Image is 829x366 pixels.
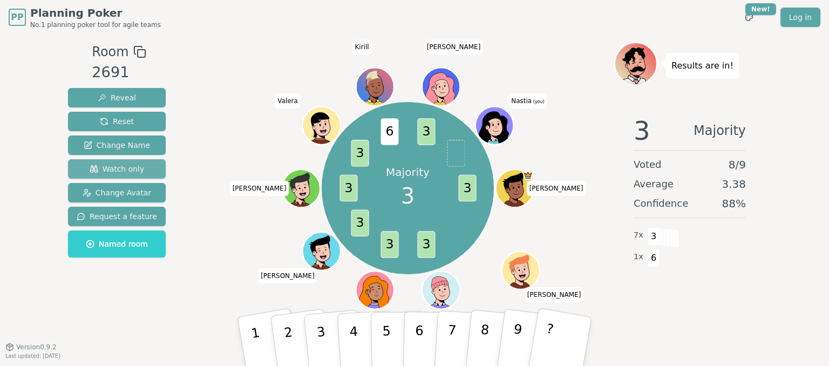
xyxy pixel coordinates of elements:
span: 6 [648,249,660,267]
button: Change Avatar [68,183,166,202]
span: 3 [351,209,369,236]
span: Click to change your name [230,181,289,196]
span: Change Avatar [83,187,152,198]
span: Majority [694,118,746,144]
button: New! [739,8,759,27]
span: Last updated: [DATE] [5,353,60,359]
span: (you) [532,99,545,104]
span: 8 / 9 [729,157,746,172]
span: Request a feature [77,211,157,222]
span: 3 [380,231,398,258]
span: Named room [86,239,148,249]
span: Click to change your name [508,93,547,109]
span: 3 [458,175,476,202]
span: PP [11,11,23,24]
span: 3 [417,231,435,258]
span: 3 [634,118,650,144]
span: 3 [417,118,435,145]
span: 7 x [634,229,643,241]
span: 1 x [634,251,643,263]
span: Click to change your name [424,39,484,55]
div: 2691 [92,62,146,84]
span: 3 [339,175,357,202]
span: 3.38 [722,177,746,192]
button: Request a feature [68,207,166,226]
button: Named room [68,231,166,257]
span: 3 [351,140,369,167]
span: Reveal [98,92,136,103]
button: Watch only [68,159,166,179]
button: Reveal [68,88,166,107]
button: Version0.9.2 [5,343,57,351]
span: Room [92,42,128,62]
span: Average [634,177,674,192]
span: 88 % [722,196,746,211]
p: Majority [386,165,430,180]
span: Confidence [634,196,688,211]
span: Reset [100,116,134,127]
span: Click to change your name [352,39,371,55]
span: Click to change your name [275,93,301,109]
span: 3 [648,227,660,246]
span: 3 [401,180,414,212]
span: Change Name [84,140,150,151]
span: Click to change your name [527,181,586,196]
button: Reset [68,112,166,131]
span: No.1 planning poker tool for agile teams [30,21,161,29]
span: 6 [380,118,398,145]
span: Version 0.9.2 [16,343,57,351]
span: Click to change your name [525,287,584,302]
span: Click to change your name [258,268,317,283]
a: PPPlanning PokerNo.1 planning poker tool for agile teams [9,5,161,29]
p: Results are in! [671,58,733,73]
span: Watch only [90,164,145,174]
span: Voted [634,157,662,172]
span: Planning Poker [30,5,161,21]
button: Click to change your avatar [477,107,512,143]
a: Log in [780,8,820,27]
div: New! [745,3,776,15]
span: Denis is the host [523,171,533,180]
button: Change Name [68,135,166,155]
